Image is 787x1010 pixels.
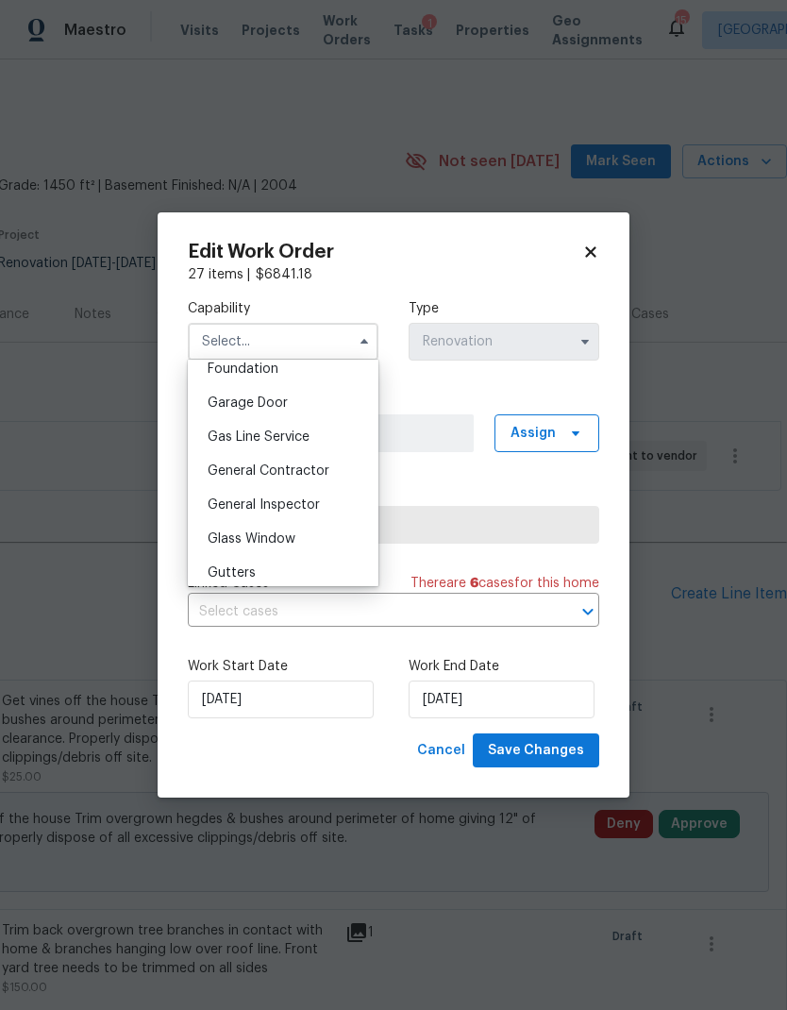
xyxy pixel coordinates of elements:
span: Garage Door [208,396,288,410]
div: 27 items | [188,265,599,284]
span: Save Changes [488,739,584,763]
button: Cancel [410,733,473,768]
input: M/D/YYYY [188,681,374,718]
input: Select cases [188,598,546,627]
span: $ 6841.18 [256,268,312,281]
label: Type [409,299,599,318]
span: General Contractor [208,464,329,478]
span: Glass Window [208,532,295,546]
button: Hide options [353,330,376,353]
label: Work Order Manager [188,391,599,410]
span: Assign [511,424,556,443]
button: Show options [574,330,596,353]
span: There are case s for this home [410,574,599,593]
label: Trade Partner [188,482,599,501]
span: Cancel [417,739,465,763]
label: Work End Date [409,657,599,676]
label: Capability [188,299,378,318]
input: M/D/YYYY [409,681,594,718]
span: Foundation [208,362,278,376]
span: Gas Line Service [208,430,310,444]
h2: Edit Work Order [188,243,582,261]
span: AJ Services - NAS [204,515,583,534]
input: Select... [409,323,599,361]
span: 6 [470,577,478,590]
input: Select... [188,323,378,361]
span: Gutters [208,566,256,580]
button: Save Changes [473,733,599,768]
label: Work Start Date [188,657,378,676]
button: Open [575,598,601,625]
span: General Inspector [208,498,320,512]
